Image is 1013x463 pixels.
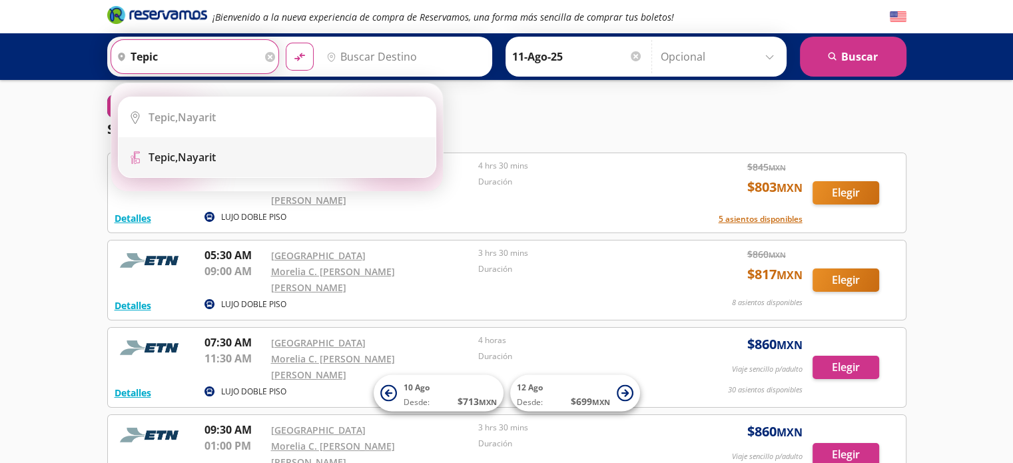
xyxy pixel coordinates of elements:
[149,150,178,165] b: Tepic,
[204,263,264,279] p: 09:00 AM
[478,160,679,172] p: 4 hrs 30 mins
[719,213,803,225] button: 5 asientos disponibles
[747,160,786,174] span: $ 845
[107,119,278,139] p: Seleccionar horario de ida
[800,37,906,77] button: Buscar
[271,352,395,381] a: Morelia C. [PERSON_NAME] [PERSON_NAME]
[777,425,803,440] small: MXN
[271,336,366,349] a: [GEOGRAPHIC_DATA]
[777,268,803,282] small: MXN
[571,394,610,408] span: $ 699
[204,247,264,263] p: 05:30 AM
[747,177,803,197] span: $ 803
[661,40,780,73] input: Opcional
[747,247,786,261] span: $ 860
[728,384,803,396] p: 30 asientos disponibles
[404,382,430,393] span: 10 Ago
[149,110,178,125] b: Tepic,
[115,422,188,448] img: RESERVAMOS
[479,397,497,407] small: MXN
[107,5,207,29] a: Brand Logo
[813,268,879,292] button: Elegir
[115,298,151,312] button: Detalles
[747,264,803,284] span: $ 817
[512,40,643,73] input: Elegir Fecha
[813,181,879,205] button: Elegir
[115,334,188,361] img: RESERVAMOS
[732,364,803,375] p: Viaje sencillo p/adulto
[204,350,264,366] p: 11:30 AM
[478,422,679,434] p: 3 hrs 30 mins
[478,438,679,450] p: Duración
[769,250,786,260] small: MXN
[321,40,485,73] input: Buscar Destino
[478,176,679,188] p: Duración
[732,297,803,308] p: 8 asientos disponibles
[458,394,497,408] span: $ 713
[212,11,674,23] em: ¡Bienvenido a la nueva experiencia de compra de Reservamos, una forma más sencilla de comprar tus...
[374,375,504,412] button: 10 AgoDesde:$713MXN
[478,263,679,275] p: Duración
[115,211,151,225] button: Detalles
[478,247,679,259] p: 3 hrs 30 mins
[747,334,803,354] span: $ 860
[517,396,543,408] span: Desde:
[777,181,803,195] small: MXN
[813,356,879,379] button: Elegir
[478,334,679,346] p: 4 horas
[204,438,264,454] p: 01:00 PM
[777,338,803,352] small: MXN
[221,386,286,398] p: LUJO DOBLE PISO
[149,150,216,165] div: Nayarit
[732,451,803,462] p: Viaje sencillo p/adulto
[115,386,151,400] button: Detalles
[107,95,169,118] button: 0Filtros
[149,110,216,125] div: Nayarit
[890,9,906,25] button: English
[221,211,286,223] p: LUJO DOBLE PISO
[517,382,543,393] span: 12 Ago
[404,396,430,408] span: Desde:
[115,247,188,274] img: RESERVAMOS
[747,422,803,442] span: $ 860
[107,5,207,25] i: Brand Logo
[271,249,366,262] a: [GEOGRAPHIC_DATA]
[478,350,679,362] p: Duración
[221,298,286,310] p: LUJO DOBLE PISO
[271,265,395,294] a: Morelia C. [PERSON_NAME] [PERSON_NAME]
[592,397,610,407] small: MXN
[204,422,264,438] p: 09:30 AM
[204,334,264,350] p: 07:30 AM
[510,375,640,412] button: 12 AgoDesde:$699MXN
[769,163,786,173] small: MXN
[111,40,262,73] input: Buscar Origen
[271,424,366,436] a: [GEOGRAPHIC_DATA]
